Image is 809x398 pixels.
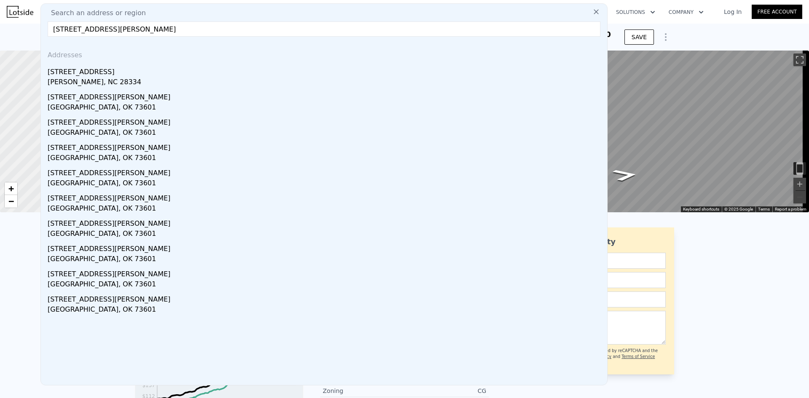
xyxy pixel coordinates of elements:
a: Free Account [752,5,802,19]
div: Addresses [44,43,604,64]
a: Report a problem [775,207,806,211]
button: Solutions [609,5,662,20]
img: Lotside [7,6,33,18]
button: Toggle fullscreen view [793,53,806,66]
div: [GEOGRAPHIC_DATA], OK 73601 [48,203,604,215]
a: Zoom out [5,195,17,208]
a: Terms (opens in new tab) [758,207,770,211]
div: [GEOGRAPHIC_DATA], OK 73601 [48,305,604,316]
tspan: $137 [142,382,155,388]
button: Zoom out [793,191,806,203]
span: + [8,183,14,194]
path: Go Southeast, Angier Ave [602,166,648,184]
div: [PERSON_NAME], NC 28334 [48,77,604,89]
span: © 2025 Google [724,207,753,211]
div: [STREET_ADDRESS][PERSON_NAME] [48,266,604,279]
div: [GEOGRAPHIC_DATA], OK 73601 [48,102,604,114]
div: This site is protected by reCAPTCHA and the Google and apply. [568,348,666,366]
a: Terms of Service [621,354,655,359]
div: [STREET_ADDRESS][PERSON_NAME] [48,291,604,305]
div: [GEOGRAPHIC_DATA], OK 73601 [48,178,604,190]
div: [STREET_ADDRESS][PERSON_NAME] [48,215,604,229]
button: Toggle motion tracking [793,162,806,175]
div: [STREET_ADDRESS][PERSON_NAME] [48,114,604,128]
div: [STREET_ADDRESS][PERSON_NAME] [48,190,604,203]
span: Search an address or region [44,8,146,18]
button: Show Options [657,29,674,45]
a: Log In [714,8,752,16]
button: SAVE [624,29,654,45]
div: [STREET_ADDRESS][PERSON_NAME] [48,89,604,102]
div: Zoning [323,387,404,395]
a: Zoom in [5,182,17,195]
div: [GEOGRAPHIC_DATA], OK 73601 [48,279,604,291]
div: [STREET_ADDRESS][PERSON_NAME] [48,165,604,178]
input: Enter an address, city, region, neighborhood or zip code [48,21,600,37]
div: [GEOGRAPHIC_DATA], OK 73601 [48,128,604,139]
div: [STREET_ADDRESS][PERSON_NAME] [48,240,604,254]
div: [GEOGRAPHIC_DATA], OK 73601 [48,254,604,266]
button: Zoom in [793,178,806,190]
span: − [8,196,14,206]
button: Keyboard shortcuts [683,206,719,212]
div: [GEOGRAPHIC_DATA], OK 73601 [48,153,604,165]
div: [STREET_ADDRESS][PERSON_NAME] [48,139,604,153]
div: [STREET_ADDRESS] [48,64,604,77]
div: CG [404,387,486,395]
div: [GEOGRAPHIC_DATA], OK 73601 [48,229,604,240]
button: Company [662,5,710,20]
